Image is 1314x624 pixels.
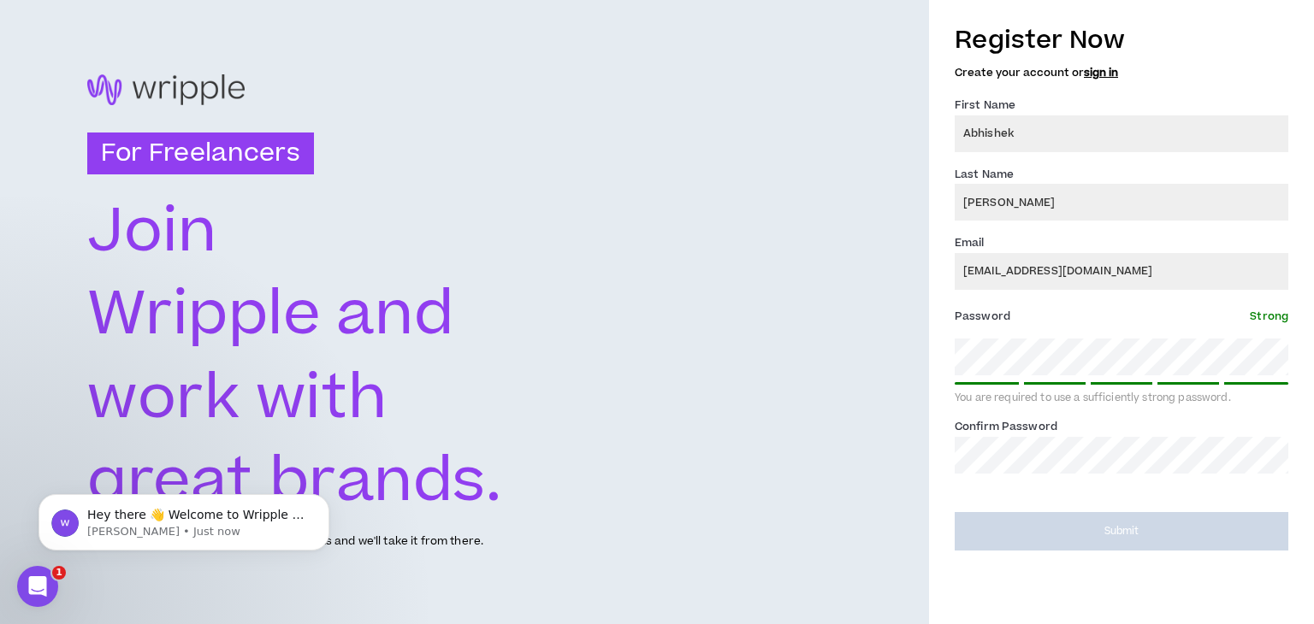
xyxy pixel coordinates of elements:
text: Join [87,189,217,275]
div: You are required to use a sufficiently strong password. [955,391,1288,405]
label: First Name [955,91,1015,119]
button: Submit [955,512,1288,550]
span: Strong [1250,309,1288,324]
a: sign in [1084,65,1118,80]
h5: Create your account or [955,67,1288,79]
label: Email [955,229,985,256]
h3: For Freelancers [87,132,314,175]
input: Enter Email [955,253,1288,290]
text: Wripple and [87,272,454,358]
text: great brands. [87,439,503,525]
iframe: Intercom notifications message [13,458,355,578]
input: First name [955,115,1288,152]
label: Last Name [955,161,1014,188]
span: 1 [52,566,66,580]
span: Password [955,309,1010,324]
label: Confirm Password [955,413,1057,440]
h3: Register Now [955,22,1288,58]
text: work with [87,356,388,442]
input: Last name [955,184,1288,221]
iframe: Intercom live chat [17,566,58,607]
